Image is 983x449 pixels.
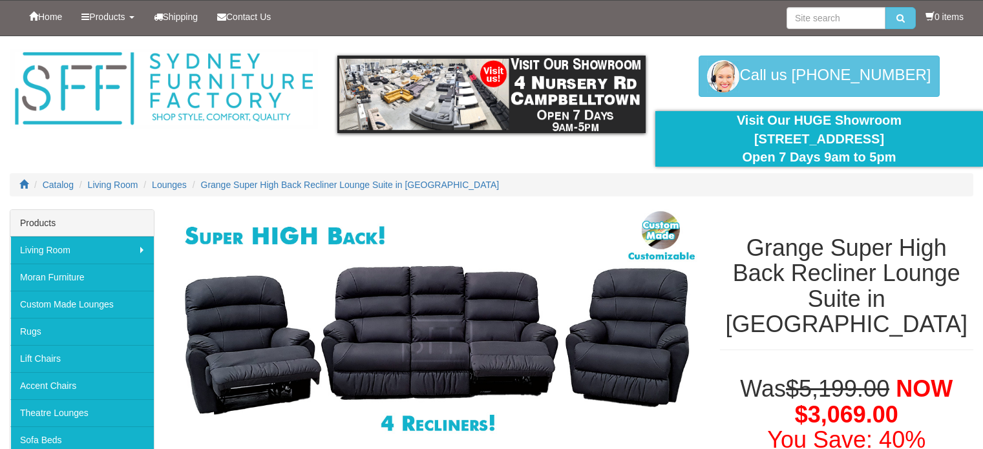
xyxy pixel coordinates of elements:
[19,1,72,33] a: Home
[226,12,271,22] span: Contact Us
[89,12,125,22] span: Products
[925,10,964,23] li: 0 items
[786,375,889,402] del: $5,199.00
[665,111,973,167] div: Visit Our HUGE Showroom [STREET_ADDRESS] Open 7 Days 9am to 5pm
[88,180,138,190] a: Living Room
[10,372,154,399] a: Accent Chairs
[337,56,646,133] img: showroom.gif
[787,7,885,29] input: Site search
[201,180,500,190] a: Grange Super High Back Recliner Lounge Suite in [GEOGRAPHIC_DATA]
[152,180,187,190] a: Lounges
[10,399,154,426] a: Theatre Lounges
[43,180,74,190] a: Catalog
[144,1,208,33] a: Shipping
[10,345,154,372] a: Lift Chairs
[163,12,198,22] span: Shipping
[10,264,154,291] a: Moran Furniture
[72,1,143,33] a: Products
[207,1,280,33] a: Contact Us
[10,291,154,318] a: Custom Made Lounges
[795,375,953,428] span: NOW $3,069.00
[10,49,318,129] img: Sydney Furniture Factory
[10,210,154,236] div: Products
[10,318,154,345] a: Rugs
[720,235,974,337] h1: Grange Super High Back Recliner Lounge Suite in [GEOGRAPHIC_DATA]
[10,236,154,264] a: Living Room
[38,12,62,22] span: Home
